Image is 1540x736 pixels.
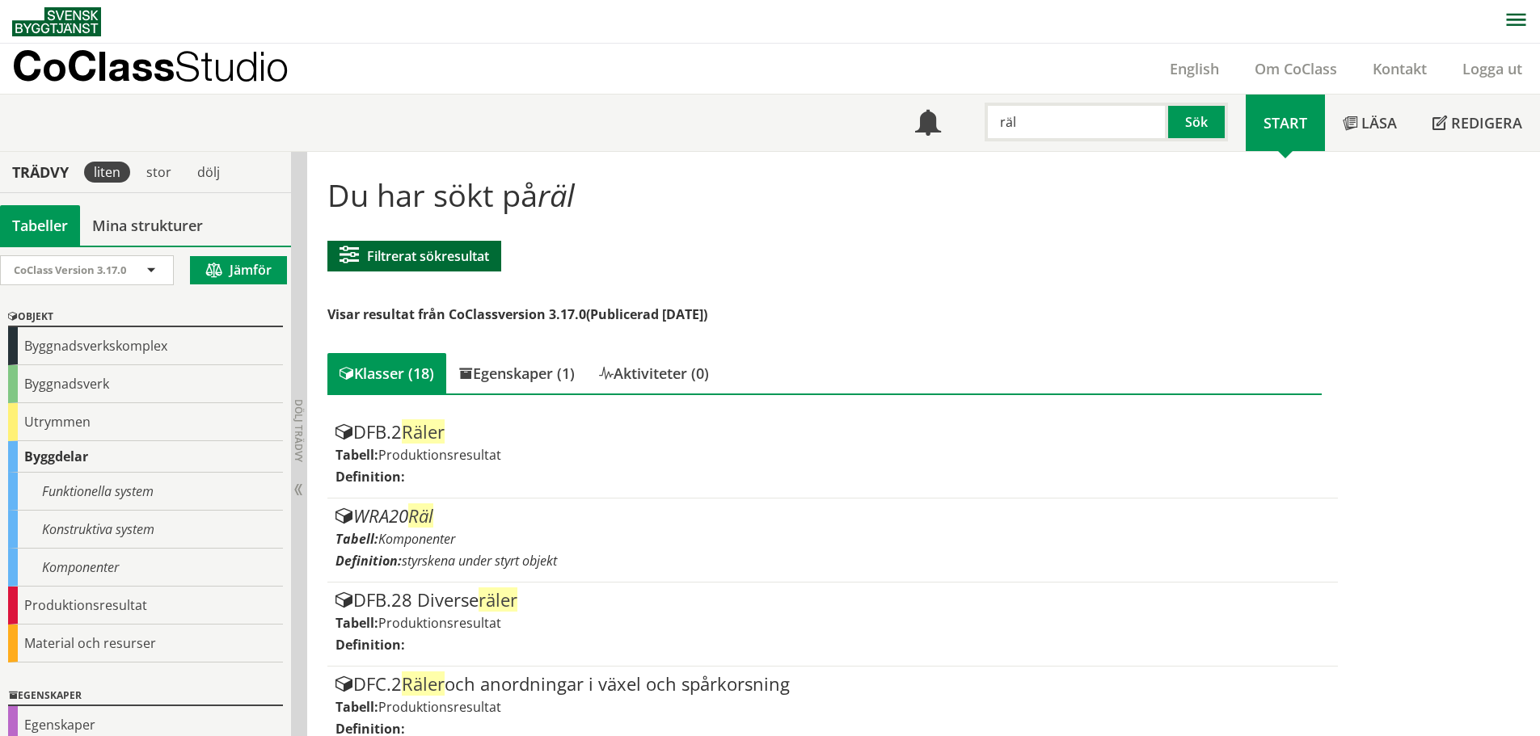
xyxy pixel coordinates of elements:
div: DFC.2 och anordningar i växel och spårkorsning [335,675,1329,694]
div: Objekt [8,308,283,327]
div: Trädvy [3,163,78,181]
span: Redigera [1451,113,1522,132]
a: Mina strukturer [80,205,215,246]
div: DFB.2 [335,423,1329,442]
div: Komponenter [8,549,283,587]
div: Funktionella system [8,473,283,511]
a: Start [1246,95,1325,151]
span: Produktionsresultat [378,614,501,632]
span: Studio [175,42,289,90]
div: Konstruktiva system [8,511,283,549]
p: CoClass [12,57,289,75]
span: Visar resultat från CoClassversion 3.17.0 [327,305,586,323]
button: Sök [1168,103,1228,141]
div: Byggnadsverkskomplex [8,327,283,365]
span: Komponenter [378,530,455,548]
div: Produktionsresultat [8,587,283,625]
a: Logga ut [1445,59,1540,78]
div: stor [137,162,181,183]
h1: Du har sökt på [327,177,1321,212]
button: Jämför [190,256,287,284]
div: Egenskaper [8,687,283,706]
label: Tabell: [335,698,378,716]
span: Läsa [1361,113,1397,132]
a: English [1152,59,1237,78]
label: Tabell: [335,446,378,464]
span: räler [479,587,517,612]
a: Läsa [1325,95,1415,151]
span: Start [1264,113,1307,132]
label: Tabell: [335,530,378,548]
span: Dölj trädvy [292,399,306,462]
span: Notifikationer [915,111,941,137]
div: Aktiviteter (0) [587,353,721,393]
div: Material och resurser [8,625,283,662]
div: WRA20 [335,507,1329,526]
div: liten [84,162,130,183]
a: Om CoClass [1237,59,1355,78]
a: Kontakt [1355,59,1445,78]
input: Sök [985,103,1168,141]
img: Svensk Byggtjänst [12,7,101,36]
label: Definition: [335,636,405,654]
a: CoClassStudio [12,44,323,94]
span: Produktionsresultat [378,698,501,716]
label: Tabell: [335,614,378,632]
span: CoClass Version 3.17.0 [14,263,126,277]
span: räl [538,174,575,216]
div: Byggnadsverk [8,365,283,403]
div: Byggdelar [8,441,283,473]
label: Definition: [335,552,402,570]
div: Utrymmen [8,403,283,441]
span: Räler [402,671,445,696]
div: Egenskaper (1) [446,353,587,393]
span: Räler [402,419,445,444]
div: dölj [188,162,230,183]
div: DFB.28 Diverse [335,591,1329,610]
span: (Publicerad [DATE]) [586,305,707,323]
button: Filtrerat sökresultat [327,241,501,271]
span: Produktionsresultat [378,446,501,464]
div: Klasser (18) [327,353,446,393]
span: styrskena under styrt objekt [402,552,557,570]
label: Definition: [335,468,405,486]
a: Redigera [1415,95,1540,151]
span: Räl [408,503,433,528]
